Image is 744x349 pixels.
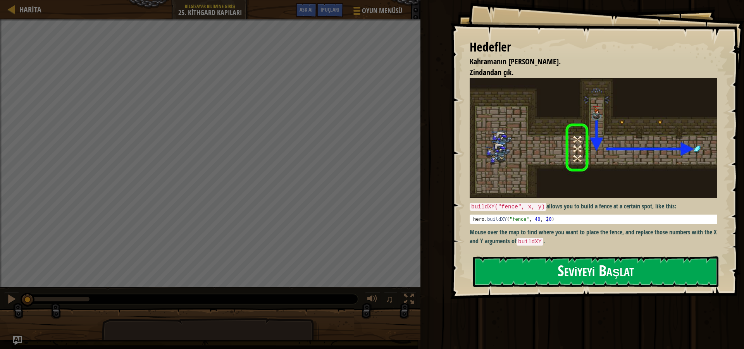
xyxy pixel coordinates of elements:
code: buildXY [517,238,543,246]
code: buildXY("fence", x, y) [470,203,546,211]
span: Oyun Menüsü [362,6,402,16]
span: Kahramanın [PERSON_NAME]. [470,56,561,67]
div: Hedefler [470,38,717,56]
button: Seviyeyi Başlat [473,256,718,287]
li: Kahramanın hayatta kalmalı. [460,56,715,67]
button: Ctrl + P: Pause [4,292,19,308]
button: Ask AI [13,336,22,345]
button: Sesi ayarla [365,292,380,308]
span: Harita [19,4,41,15]
span: ♫ [386,293,393,305]
a: Harita [15,4,41,15]
span: Ask AI [300,6,313,13]
p: Mouse over the map to find where you want to place the fence, and replace those numbers with the ... [470,228,723,246]
button: Tam ekran değiştir [401,292,417,308]
span: İpuçları [320,6,339,13]
span: Zindandan çık. [470,67,513,77]
button: Oyun Menüsü [347,3,407,21]
button: Ask AI [296,3,317,17]
img: Kithgard gates [470,78,723,198]
li: Zindandan çık. [460,67,715,78]
button: ♫ [384,292,397,308]
p: allows you to build a fence at a certain spot, like this: [470,202,723,211]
